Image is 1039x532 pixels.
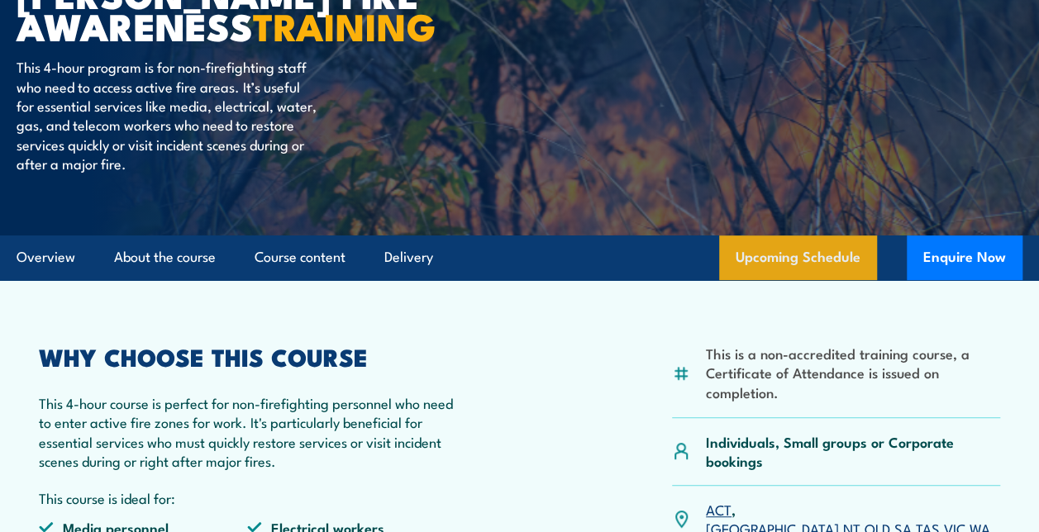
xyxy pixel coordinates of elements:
a: Upcoming Schedule [719,235,877,280]
p: This 4-hour program is for non-firefighting staff who need to access active fire areas. It’s usef... [17,57,318,173]
p: This 4-hour course is perfect for non-firefighting personnel who need to enter active fire zones ... [39,393,455,471]
a: Overview [17,235,75,279]
a: Course content [255,235,346,279]
p: Individuals, Small groups or Corporate bookings [706,432,1000,471]
a: ACT [706,499,732,519]
p: This course is ideal for: [39,488,455,507]
a: About the course [114,235,216,279]
h2: WHY CHOOSE THIS COURSE [39,345,455,367]
a: Delivery [384,235,433,279]
li: This is a non-accredited training course, a Certificate of Attendance is issued on completion. [706,344,1000,401]
button: Enquire Now [907,235,1022,280]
